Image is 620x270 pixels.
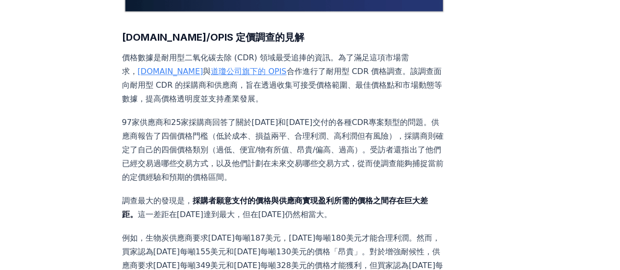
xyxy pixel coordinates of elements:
[122,196,428,219] font: 採購者願意支付的價格與供應商實現盈利所需的價格之間存在巨大差距。
[211,67,286,76] a: 道瓊公司旗下的 OPIS
[122,118,444,182] font: 97家供應商和25家採購商回答了關於[DATE]和[DATE]交付的各種CDR專案類型的問題。供應商報告了四個價格門檻（低於成本、損益兩平、合理利潤、高利潤但有風險），採購商則確定了自己的四個價...
[122,196,193,205] font: 調查最大的發現是，
[138,67,203,76] a: [DOMAIN_NAME]
[122,31,304,43] font: [DOMAIN_NAME]/OPIS 定價調查的見解
[122,53,409,76] font: 價格數據是耐用型二氧化碳去除 (CDR) 領域最受追捧的資訊。為了滿足這項市場需求，
[203,67,211,76] font: 與
[122,67,442,103] font: 合作進行了耐用型 CDR 價格調查。該調查面向耐用型 CDR 的採購商和供應商，旨在透過收集可接受價格範圍、最佳價格點和市場動態等數據，提高價格透明度並支持產業發展。
[138,210,332,219] font: 這一差距在[DATE]達到最大，但在[DATE]仍然相當大。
